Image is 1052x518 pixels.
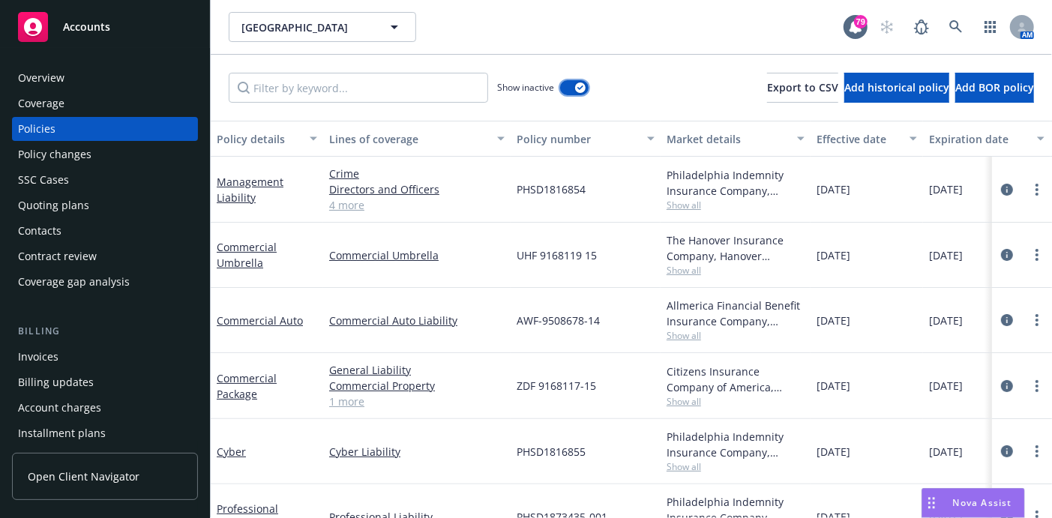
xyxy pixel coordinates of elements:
span: Add BOR policy [955,80,1034,94]
a: Policies [12,117,198,141]
div: Lines of coverage [329,131,488,147]
span: Export to CSV [767,80,838,94]
span: [DATE] [929,378,963,394]
a: more [1028,442,1046,460]
div: Coverage [18,91,64,115]
span: Show inactive [497,81,554,94]
div: Quoting plans [18,193,89,217]
a: circleInformation [998,246,1016,264]
div: Policies [18,117,55,141]
a: Search [941,12,971,42]
div: Contacts [18,219,61,243]
span: PHSD1816854 [517,181,586,197]
div: The Hanover Insurance Company, Hanover Insurance Group [667,232,805,264]
button: Lines of coverage [323,121,511,157]
a: Commercial Property [329,378,505,394]
span: AWF-9508678-14 [517,313,600,328]
button: Export to CSV [767,73,838,103]
button: Nova Assist [922,488,1025,518]
a: Invoices [12,345,198,369]
a: Start snowing [872,12,902,42]
div: Philadelphia Indemnity Insurance Company, [GEOGRAPHIC_DATA] Insurance Companies [667,167,805,199]
button: Policy details [211,121,323,157]
span: UHF 9168119 15 [517,247,597,263]
a: Account charges [12,396,198,420]
a: circleInformation [998,377,1016,395]
div: Account charges [18,396,101,420]
span: Nova Assist [953,496,1012,509]
div: Philadelphia Indemnity Insurance Company, [GEOGRAPHIC_DATA] Insurance Companies [667,429,805,460]
span: PHSD1816855 [517,444,586,460]
div: Drag to move [922,489,941,517]
a: more [1028,377,1046,395]
div: Policy details [217,131,301,147]
div: Market details [667,131,788,147]
a: more [1028,311,1046,329]
a: General Liability [329,362,505,378]
span: Show all [667,329,805,342]
a: Commercial Umbrella [217,240,277,270]
span: [DATE] [817,181,850,197]
span: [DATE] [817,444,850,460]
button: [GEOGRAPHIC_DATA] [229,12,416,42]
a: Coverage [12,91,198,115]
a: Accounts [12,6,198,48]
span: Open Client Navigator [28,469,139,484]
div: Invoices [18,345,58,369]
a: Policy changes [12,142,198,166]
a: Commercial Auto Liability [329,313,505,328]
span: Add historical policy [844,80,949,94]
a: Switch app [976,12,1006,42]
div: Effective date [817,131,901,147]
a: Contacts [12,219,198,243]
a: Overview [12,66,198,90]
a: Quoting plans [12,193,198,217]
span: [DATE] [929,181,963,197]
div: Policy changes [18,142,91,166]
div: Citizens Insurance Company of America, Hanover Insurance Group [667,364,805,395]
a: Cyber [217,445,246,459]
span: [DATE] [929,247,963,263]
span: Show all [667,199,805,211]
div: SSC Cases [18,168,69,192]
div: 79 [854,15,868,28]
button: Effective date [811,121,923,157]
span: [DATE] [817,313,850,328]
a: Billing updates [12,370,198,394]
div: Overview [18,66,64,90]
a: Contract review [12,244,198,268]
span: [GEOGRAPHIC_DATA] [241,19,371,35]
span: [DATE] [929,313,963,328]
div: Billing [12,324,198,339]
a: circleInformation [998,442,1016,460]
button: Policy number [511,121,661,157]
a: Commercial Package [217,371,277,401]
a: Coverage gap analysis [12,270,198,294]
span: [DATE] [817,378,850,394]
span: Show all [667,460,805,473]
span: [DATE] [929,444,963,460]
div: Coverage gap analysis [18,270,130,294]
button: Market details [661,121,811,157]
a: more [1028,246,1046,264]
button: Add BOR policy [955,73,1034,103]
span: [DATE] [817,247,850,263]
a: Installment plans [12,421,198,445]
div: Billing updates [18,370,94,394]
span: Accounts [63,21,110,33]
a: 1 more [329,394,505,409]
a: Directors and Officers [329,181,505,197]
span: Show all [667,264,805,277]
span: Show all [667,395,805,408]
div: Contract review [18,244,97,268]
a: circleInformation [998,311,1016,329]
a: Crime [329,166,505,181]
div: Installment plans [18,421,106,445]
div: Allmerica Financial Benefit Insurance Company, Hanover Insurance Group [667,298,805,329]
a: Cyber Liability [329,444,505,460]
a: 4 more [329,197,505,213]
a: more [1028,181,1046,199]
a: Commercial Umbrella [329,247,505,263]
input: Filter by keyword... [229,73,488,103]
button: Add historical policy [844,73,949,103]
